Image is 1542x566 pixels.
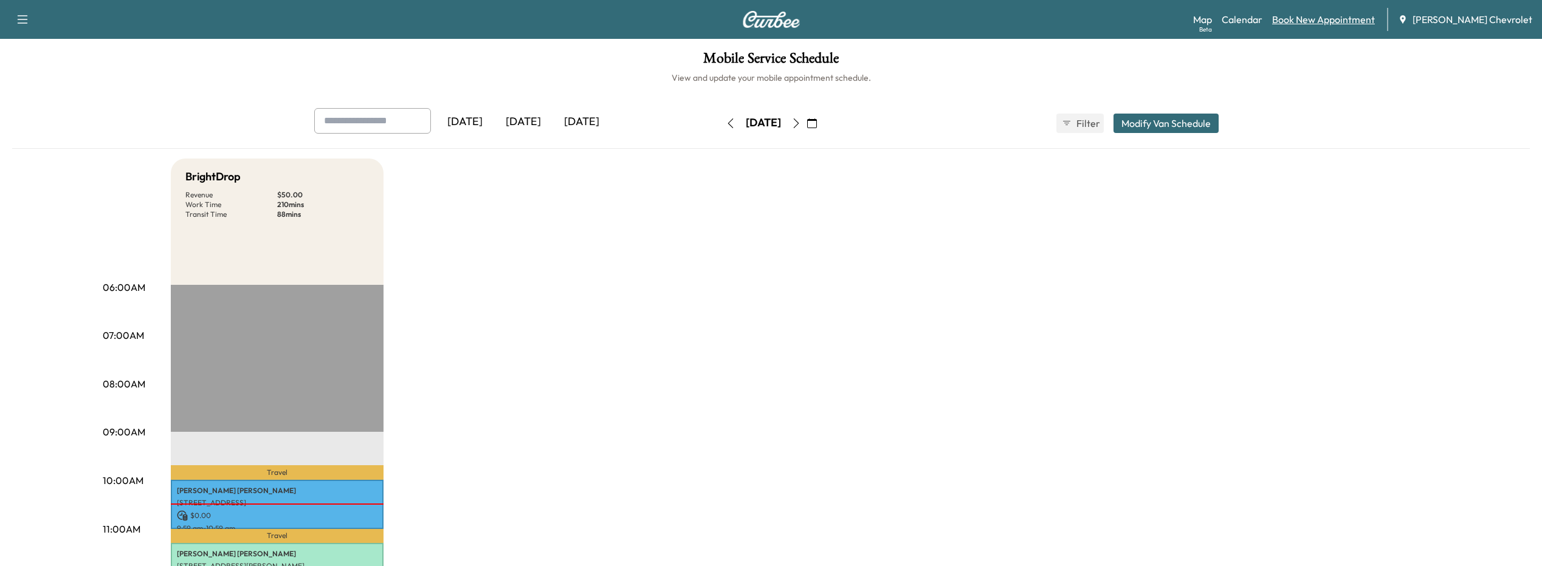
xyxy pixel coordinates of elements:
[742,11,800,28] img: Curbee Logo
[103,328,144,343] p: 07:00AM
[177,498,377,508] p: [STREET_ADDRESS]
[171,529,384,543] p: Travel
[177,549,377,559] p: [PERSON_NAME] [PERSON_NAME]
[185,210,277,219] p: Transit Time
[103,473,143,488] p: 10:00AM
[1113,114,1219,133] button: Modify Van Schedule
[277,210,369,219] p: 88 mins
[185,200,277,210] p: Work Time
[746,115,781,131] div: [DATE]
[177,510,377,521] p: $ 0.00
[185,190,277,200] p: Revenue
[177,523,377,533] p: 9:59 am - 10:59 am
[1193,12,1212,27] a: MapBeta
[494,108,552,136] div: [DATE]
[171,465,384,480] p: Travel
[1199,25,1212,34] div: Beta
[1076,116,1098,131] span: Filter
[103,280,145,295] p: 06:00AM
[103,522,140,536] p: 11:00AM
[177,486,377,496] p: [PERSON_NAME] [PERSON_NAME]
[1222,12,1262,27] a: Calendar
[277,200,369,210] p: 210 mins
[12,72,1530,84] h6: View and update your mobile appointment schedule.
[1272,12,1375,27] a: Book New Appointment
[552,108,611,136] div: [DATE]
[185,168,241,185] h5: BrightDrop
[277,190,369,200] p: $ 50.00
[103,377,145,391] p: 08:00AM
[1413,12,1532,27] span: [PERSON_NAME] Chevrolet
[1056,114,1104,133] button: Filter
[12,51,1530,72] h1: Mobile Service Schedule
[103,424,145,439] p: 09:00AM
[436,108,494,136] div: [DATE]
